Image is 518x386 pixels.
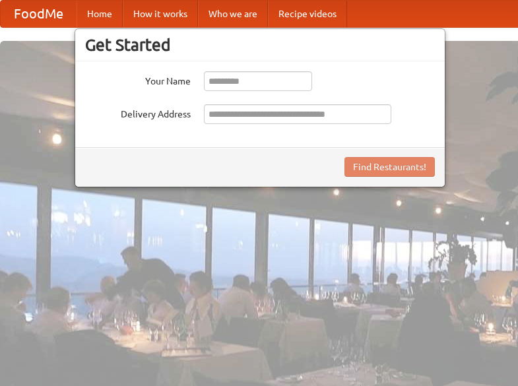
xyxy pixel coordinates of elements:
[85,35,435,55] h3: Get Started
[198,1,268,27] a: Who we are
[268,1,347,27] a: Recipe videos
[85,71,191,88] label: Your Name
[344,157,435,177] button: Find Restaurants!
[1,1,77,27] a: FoodMe
[85,104,191,121] label: Delivery Address
[77,1,123,27] a: Home
[123,1,198,27] a: How it works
